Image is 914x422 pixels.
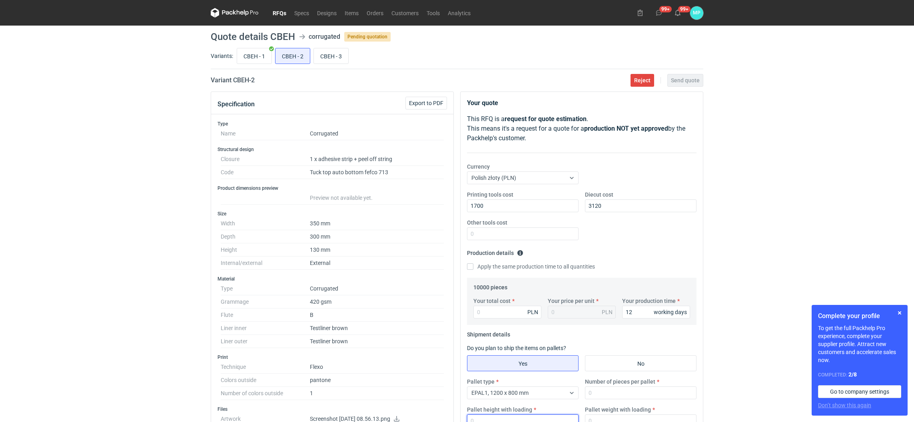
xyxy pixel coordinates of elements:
div: working days [654,308,687,316]
button: Reject [631,74,654,87]
dt: Grammage [221,295,310,309]
span: Send quote [671,78,700,83]
a: Designs [313,8,341,18]
dd: 1 [310,387,444,400]
a: RFQs [269,8,290,18]
a: Go to company settings [818,385,901,398]
dd: B [310,309,444,322]
dd: 350 mm [310,217,444,230]
h1: Quote details CBEH [211,32,295,42]
span: Preview not available yet. [310,195,373,201]
a: Analytics [444,8,475,18]
legend: Production details [467,247,523,256]
button: 99+ [671,6,684,19]
h3: Size [218,211,447,217]
dt: Width [221,217,310,230]
p: This RFQ is a . This means it's a request for a quote for a by the Packhelp's customer. [467,114,696,143]
input: 0 [473,306,541,318]
input: 0 [467,199,579,212]
input: 0 [585,199,696,212]
dt: Liner inner [221,322,310,335]
dt: Technique [221,360,310,374]
dt: Name [221,127,310,140]
legend: Shipment details [467,328,510,338]
dt: Internal/external [221,257,310,270]
button: Don’t show this again [818,401,871,409]
dd: Testliner brown [310,322,444,335]
dt: Colors outside [221,374,310,387]
h3: Type [218,121,447,127]
dd: External [310,257,444,270]
a: Customers [387,8,423,18]
strong: request for quote estimation [505,115,587,123]
button: MP [690,6,703,20]
span: Export to PDF [409,100,443,106]
div: Completed: [818,370,901,379]
label: Pallet height with loading [467,406,532,414]
dt: Closure [221,153,310,166]
h3: Print [218,354,447,360]
dt: Type [221,282,310,295]
a: Items [341,8,363,18]
legend: 10000 pieces [473,281,507,291]
dt: Code [221,166,310,179]
span: Reject [634,78,651,83]
label: Yes [467,355,579,371]
span: Pending quotation [344,32,391,42]
dd: Flexo [310,360,444,374]
h3: Structural design [218,146,447,153]
a: Tools [423,8,444,18]
label: Variants: [211,52,233,60]
label: CBEH - 3 [313,48,349,64]
dt: Number of colors outside [221,387,310,400]
div: PLN [602,308,613,316]
label: No [585,355,696,371]
dd: 1 x adhesive strip + peel off string [310,153,444,166]
div: Martyna Paroń [690,6,703,20]
dt: Liner outer [221,335,310,348]
button: Send quote [667,74,703,87]
button: Skip for now [895,308,904,318]
label: Printing tools cost [467,191,513,199]
dt: Depth [221,230,310,243]
div: corrugated [309,32,340,42]
button: 99+ [653,6,665,19]
dd: 420 gsm [310,295,444,309]
dt: Flute [221,309,310,322]
a: Specs [290,8,313,18]
dd: Corrugated [310,127,444,140]
label: Pallet weight with loading [585,406,651,414]
h1: Complete your profile [818,311,901,321]
label: CBEH - 1 [237,48,272,64]
strong: 2 / 8 [848,371,857,378]
label: CBEH - 2 [275,48,310,64]
div: PLN [527,308,538,316]
dd: Corrugated [310,282,444,295]
button: Export to PDF [405,97,447,109]
strong: Your quote [467,99,498,107]
span: EPAL1, 1200 x 800 mm [471,390,529,396]
h2: Variant CBEH - 2 [211,76,255,85]
a: Orders [363,8,387,18]
strong: production NOT yet approved [584,125,668,132]
label: Other tools cost [467,219,507,227]
h3: Product dimensions preview [218,185,447,191]
dd: pantone [310,374,444,387]
input: 0 [467,227,579,240]
label: Pallet type [467,378,495,386]
dd: Testliner brown [310,335,444,348]
dd: 130 mm [310,243,444,257]
dd: 300 mm [310,230,444,243]
label: Your production time [622,297,676,305]
dd: Tuck top auto bottom fefco 713 [310,166,444,179]
h3: Files [218,406,447,412]
span: Polish złoty (PLN) [471,175,516,181]
input: 0 [622,306,690,318]
label: Your total cost [473,297,511,305]
label: Do you plan to ship the items on pallets? [467,345,566,351]
label: Apply the same production time to all quantities [467,263,595,271]
p: To get the full Packhelp Pro experience, complete your supplier profile. Attract new customers an... [818,324,901,364]
button: Specification [218,95,255,114]
label: Number of pieces per pallet [585,378,655,386]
